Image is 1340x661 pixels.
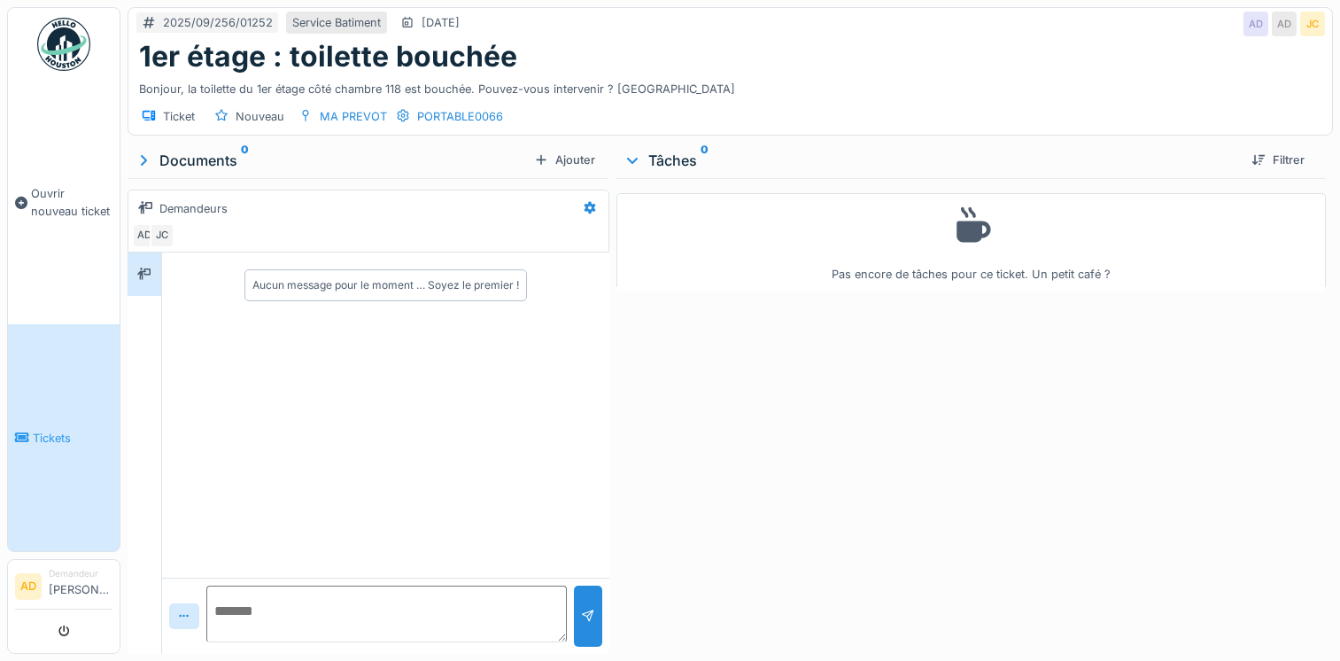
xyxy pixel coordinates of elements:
[33,430,112,447] span: Tickets
[15,567,112,610] a: AD Demandeur[PERSON_NAME]
[139,40,517,74] h1: 1er étage : toilette bouchée
[49,567,112,580] div: Demandeur
[135,150,527,171] div: Documents
[1243,12,1268,36] div: AD
[1244,148,1312,172] div: Filtrer
[31,185,112,219] span: Ouvrir nouveau ticket
[292,14,381,31] div: Service Batiment
[163,14,273,31] div: 2025/09/256/01252
[527,148,602,172] div: Ajouter
[628,201,1314,284] div: Pas encore de tâches pour ce ticket. Un petit café ?
[163,108,195,125] div: Ticket
[236,108,284,125] div: Nouveau
[8,81,120,324] a: Ouvrir nouveau ticket
[1272,12,1297,36] div: AD
[8,324,120,551] a: Tickets
[701,150,709,171] sup: 0
[37,18,90,71] img: Badge_color-CXgf-gQk.svg
[150,223,174,248] div: JC
[49,567,112,605] li: [PERSON_NAME]
[422,14,460,31] div: [DATE]
[241,150,249,171] sup: 0
[417,108,503,125] div: PORTABLE0066
[1300,12,1325,36] div: JC
[624,150,1237,171] div: Tâches
[252,277,519,293] div: Aucun message pour le moment … Soyez le premier !
[139,74,1321,97] div: Bonjour, la toilette du 1er étage côté chambre 118 est bouchée. Pouvez-vous intervenir ? [GEOGRAP...
[320,108,387,125] div: MA PREVOT
[132,223,157,248] div: AD
[159,200,228,217] div: Demandeurs
[15,573,42,600] li: AD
